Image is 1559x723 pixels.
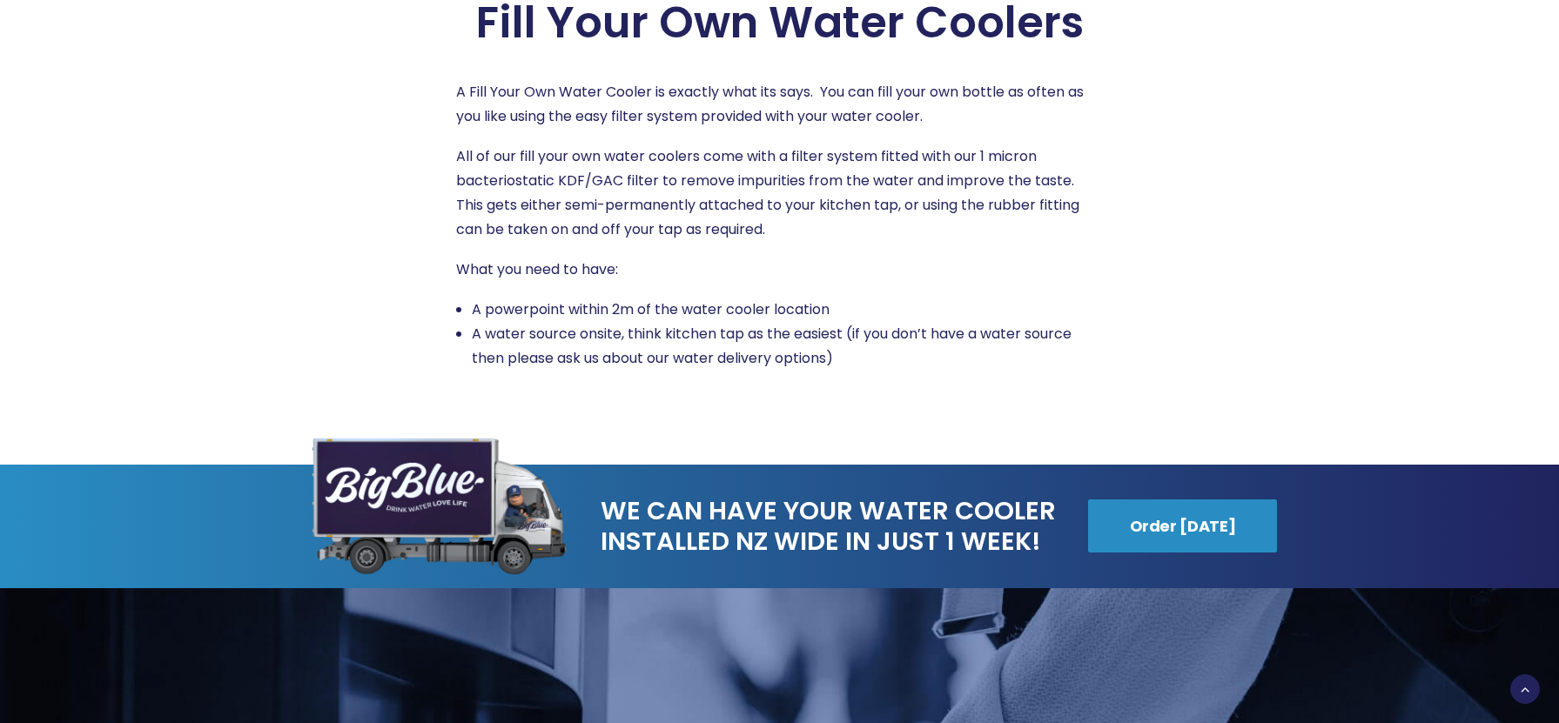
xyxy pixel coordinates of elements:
[1444,608,1535,699] iframe: Chatbot
[601,496,1057,557] span: We can have your water cooler installed NZ wide in just 1 week!
[1088,499,1278,552] a: Order [DATE]
[456,80,1104,129] p: A Fill Your Own Water Cooler is exactly what its says. You can fill your own bottle as often as y...
[456,144,1104,242] p: All of our fill your own water coolers come with a filter system fitted with our 1 micron bacteri...
[472,298,1104,322] li: A powerpoint within 2m of the water cooler location
[456,258,1104,282] p: What you need to have:
[472,322,1104,371] li: A water source onsite, think kitchen tap as the easiest (if you don’t have a water source then pl...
